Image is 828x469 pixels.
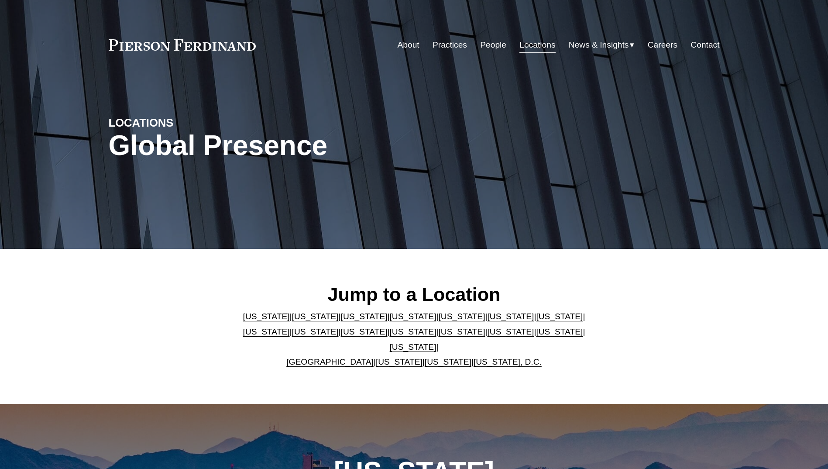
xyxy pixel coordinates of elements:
h1: Global Presence [109,130,516,162]
a: [US_STATE], D.C. [474,357,542,366]
a: [US_STATE] [390,342,436,352]
a: [US_STATE] [292,312,339,321]
a: [US_STATE] [376,357,423,366]
a: [US_STATE] [487,327,534,336]
h4: LOCATIONS [109,116,261,130]
a: [US_STATE] [390,312,436,321]
p: | | | | | | | | | | | | | | | | | | [236,309,592,369]
span: News & Insights [569,38,629,53]
a: Practices [433,37,467,53]
a: [US_STATE] [487,312,534,321]
a: [US_STATE] [243,312,290,321]
a: [US_STATE] [390,327,436,336]
a: Contact [691,37,719,53]
a: folder dropdown [569,37,635,53]
a: [US_STATE] [292,327,339,336]
a: [US_STATE] [536,312,583,321]
a: Careers [648,37,677,53]
a: Locations [519,37,555,53]
a: [US_STATE] [438,312,485,321]
a: About [398,37,419,53]
a: [GEOGRAPHIC_DATA] [286,357,374,366]
a: People [480,37,506,53]
a: [US_STATE] [536,327,583,336]
h2: Jump to a Location [236,283,592,306]
a: [US_STATE] [243,327,290,336]
a: [US_STATE] [425,357,471,366]
a: [US_STATE] [438,327,485,336]
a: [US_STATE] [341,312,388,321]
a: [US_STATE] [341,327,388,336]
